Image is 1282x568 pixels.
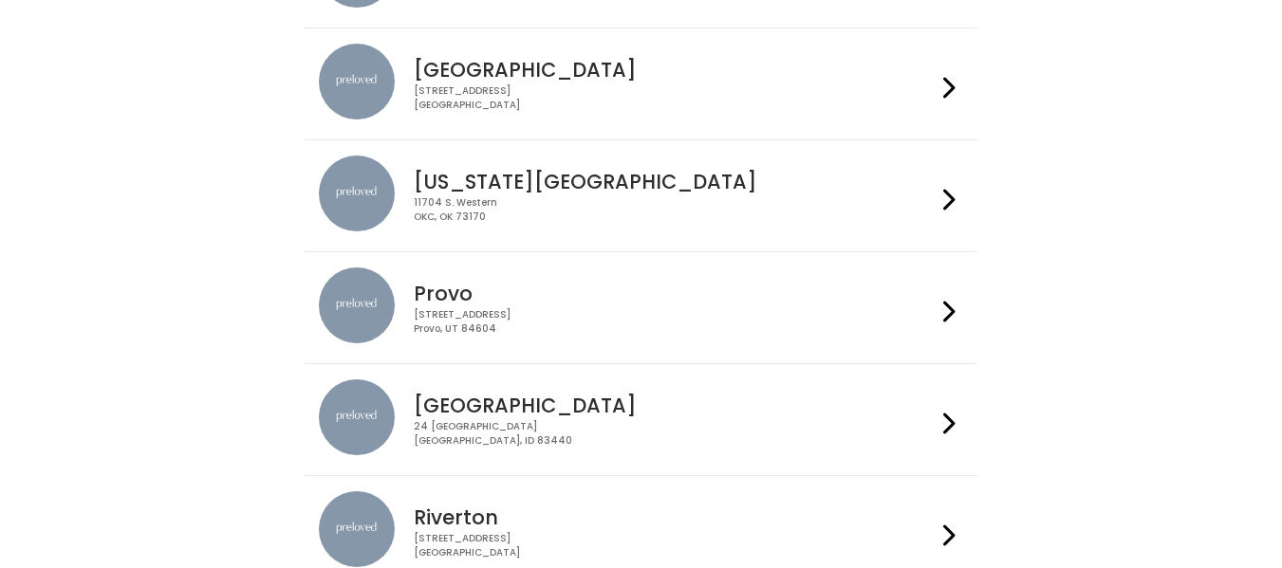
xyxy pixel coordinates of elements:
[414,506,936,528] h4: Riverton
[414,283,936,304] h4: Provo
[319,267,395,343] img: preloved location
[319,156,395,231] img: preloved location
[319,44,395,119] img: preloved location
[319,379,963,460] a: preloved location [GEOGRAPHIC_DATA] 24 [GEOGRAPHIC_DATA][GEOGRAPHIC_DATA], ID 83440
[319,379,395,455] img: preloved location
[414,394,936,416] h4: [GEOGRAPHIC_DATA]
[414,308,936,336] div: [STREET_ADDRESS] Provo, UT 84604
[414,532,936,559] div: [STREET_ADDRESS] [GEOGRAPHIC_DATA]
[319,44,963,124] a: preloved location [GEOGRAPHIC_DATA] [STREET_ADDRESS][GEOGRAPHIC_DATA]
[319,267,963,348] a: preloved location Provo [STREET_ADDRESS]Provo, UT 84604
[414,59,936,81] h4: [GEOGRAPHIC_DATA]
[414,84,936,112] div: [STREET_ADDRESS] [GEOGRAPHIC_DATA]
[319,491,395,567] img: preloved location
[414,420,936,448] div: 24 [GEOGRAPHIC_DATA] [GEOGRAPHIC_DATA], ID 83440
[319,156,963,236] a: preloved location [US_STATE][GEOGRAPHIC_DATA] 11704 S. WesternOKC, OK 73170
[414,171,936,192] h4: [US_STATE][GEOGRAPHIC_DATA]
[414,196,936,224] div: 11704 S. Western OKC, OK 73170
